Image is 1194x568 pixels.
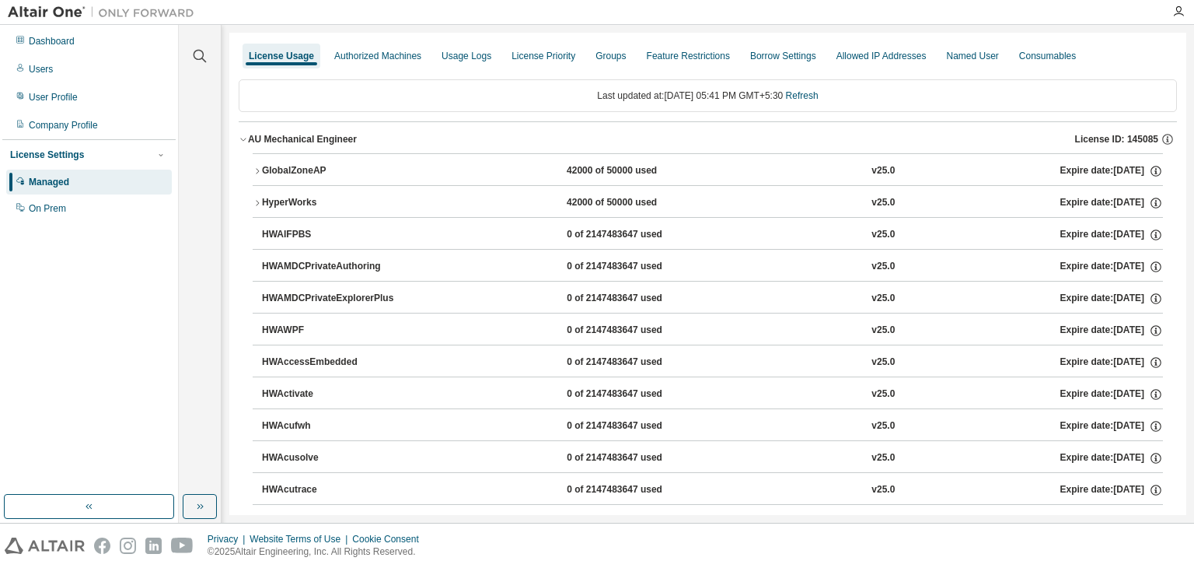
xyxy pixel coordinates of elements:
[250,533,352,545] div: Website Terms of Use
[253,154,1163,188] button: GlobalZoneAP42000 of 50000 usedv25.0Expire date:[DATE]
[871,260,895,274] div: v25.0
[29,35,75,47] div: Dashboard
[1060,419,1163,433] div: Expire date: [DATE]
[595,50,626,62] div: Groups
[567,260,707,274] div: 0 of 2147483647 used
[836,50,927,62] div: Allowed IP Addresses
[567,356,707,370] div: 0 of 2147483647 used
[262,356,402,370] div: HWAccessEmbedded
[567,292,707,306] div: 0 of 2147483647 used
[871,419,895,433] div: v25.0
[334,50,421,62] div: Authorized Machines
[262,314,1163,348] button: HWAWPF0 of 2147483647 usedv25.0Expire date:[DATE]
[248,133,357,146] div: AU Mechanical Engineer
[1060,324,1163,338] div: Expire date: [DATE]
[871,324,895,338] div: v25.0
[567,228,707,242] div: 0 of 2147483647 used
[1060,451,1163,465] div: Expire date: [DATE]
[10,149,84,161] div: License Settings
[262,282,1163,316] button: HWAMDCPrivateExplorerPlus0 of 2147483647 usedv25.0Expire date:[DATE]
[249,50,314,62] div: License Usage
[1075,133,1158,146] span: License ID: 145085
[94,538,110,554] img: facebook.svg
[239,122,1177,156] button: AU Mechanical EngineerLicense ID: 145085
[871,292,895,306] div: v25.0
[786,90,819,101] a: Refresh
[567,324,707,338] div: 0 of 2147483647 used
[262,473,1163,507] button: HWAcutrace0 of 2147483647 usedv25.0Expire date:[DATE]
[262,218,1163,252] button: HWAIFPBS0 of 2147483647 usedv25.0Expire date:[DATE]
[1060,292,1163,306] div: Expire date: [DATE]
[567,483,707,497] div: 0 of 2147483647 used
[352,533,428,545] div: Cookie Consent
[1060,228,1163,242] div: Expire date: [DATE]
[120,538,136,554] img: instagram.svg
[871,356,895,370] div: v25.0
[262,250,1163,284] button: HWAMDCPrivateAuthoring0 of 2147483647 usedv25.0Expire date:[DATE]
[208,533,250,545] div: Privacy
[29,119,98,131] div: Company Profile
[262,387,402,401] div: HWActivate
[567,451,707,465] div: 0 of 2147483647 used
[29,63,53,75] div: Users
[262,451,402,465] div: HWAcusolve
[171,538,194,554] img: youtube.svg
[946,50,998,62] div: Named User
[1060,483,1163,497] div: Expire date: [DATE]
[262,441,1163,475] button: HWAcusolve0 of 2147483647 usedv25.0Expire date:[DATE]
[208,545,428,559] p: © 2025 Altair Engineering, Inc. All Rights Reserved.
[1060,164,1163,178] div: Expire date: [DATE]
[239,79,1177,112] div: Last updated at: [DATE] 05:41 PM GMT+5:30
[29,91,78,103] div: User Profile
[871,228,895,242] div: v25.0
[253,186,1163,220] button: HyperWorks42000 of 50000 usedv25.0Expire date:[DATE]
[567,196,707,210] div: 42000 of 50000 used
[262,324,402,338] div: HWAWPF
[262,377,1163,412] button: HWActivate0 of 2147483647 usedv25.0Expire date:[DATE]
[567,419,707,433] div: 0 of 2147483647 used
[29,176,69,188] div: Managed
[8,5,202,20] img: Altair One
[871,483,895,497] div: v25.0
[262,164,402,178] div: GlobalZoneAP
[5,538,85,554] img: altair_logo.svg
[262,409,1163,444] button: HWAcufwh0 of 2147483647 usedv25.0Expire date:[DATE]
[1060,196,1163,210] div: Expire date: [DATE]
[262,483,402,497] div: HWAcutrace
[262,345,1163,380] button: HWAccessEmbedded0 of 2147483647 usedv25.0Expire date:[DATE]
[145,538,162,554] img: linkedin.svg
[511,50,575,62] div: License Priority
[1019,50,1076,62] div: Consumables
[29,202,66,215] div: On Prem
[750,50,816,62] div: Borrow Settings
[262,196,402,210] div: HyperWorks
[262,505,1163,539] button: HWAcuview0 of 2147483647 usedv25.0Expire date:[DATE]
[262,228,402,242] div: HWAIFPBS
[442,50,491,62] div: Usage Logs
[567,387,707,401] div: 0 of 2147483647 used
[567,164,707,178] div: 42000 of 50000 used
[1060,387,1163,401] div: Expire date: [DATE]
[871,196,895,210] div: v25.0
[262,292,402,306] div: HWAMDCPrivateExplorerPlus
[871,451,895,465] div: v25.0
[262,260,402,274] div: HWAMDCPrivateAuthoring
[1060,260,1163,274] div: Expire date: [DATE]
[262,419,402,433] div: HWAcufwh
[1060,356,1163,370] div: Expire date: [DATE]
[871,387,895,401] div: v25.0
[647,50,730,62] div: Feature Restrictions
[871,164,895,178] div: v25.0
